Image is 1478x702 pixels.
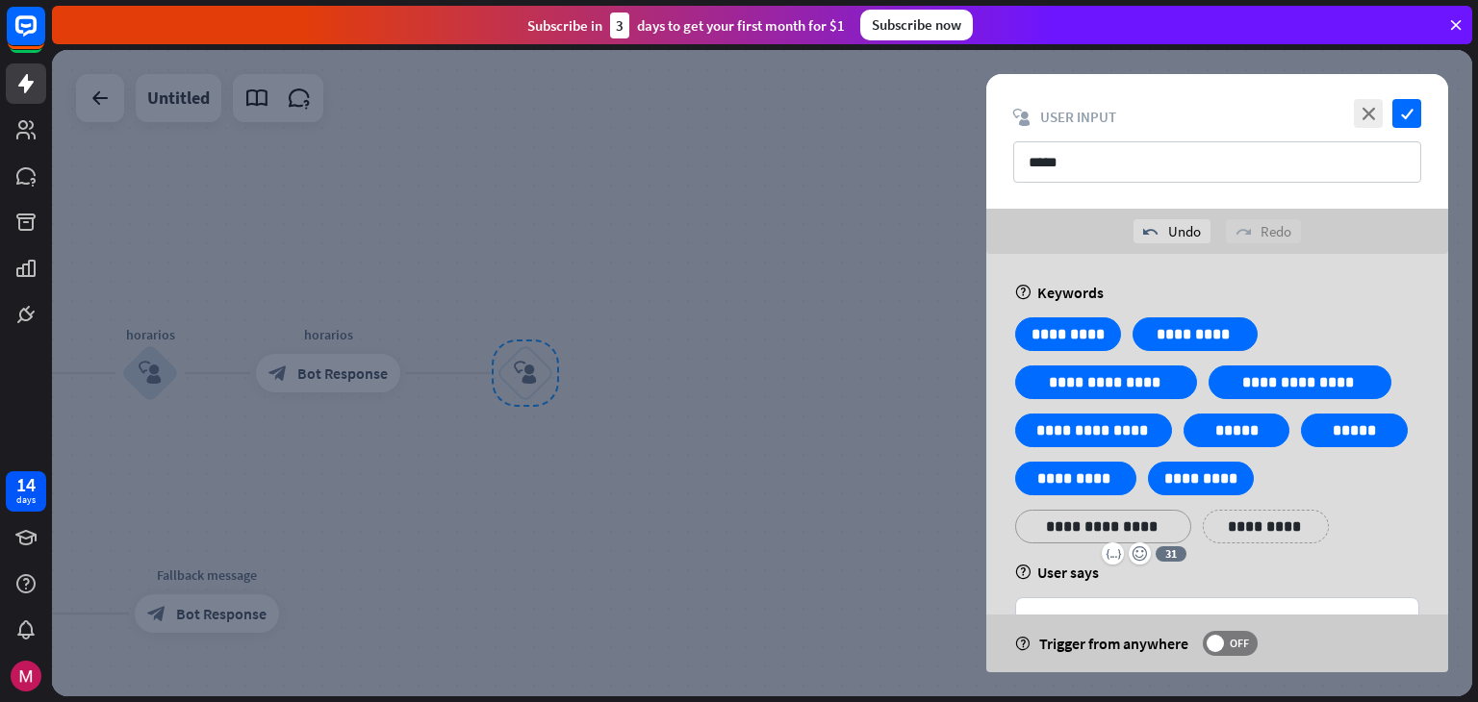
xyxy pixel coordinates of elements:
[1134,219,1210,243] div: Undo
[860,10,973,40] div: Subscribe now
[1015,285,1032,300] i: help
[1143,224,1159,239] i: undo
[1040,108,1116,126] span: User Input
[527,13,845,38] div: Subscribe in days to get your first month for $1
[15,8,73,65] button: Open LiveChat chat widget
[1015,283,1419,302] div: Keywords
[16,493,36,507] div: days
[1236,224,1251,239] i: redo
[1015,564,1032,580] i: help
[1013,109,1031,126] i: block_user_input
[1226,219,1301,243] div: Redo
[1039,634,1188,653] span: Trigger from anywhere
[16,476,36,493] div: 14
[6,471,46,512] a: 14 days
[1392,99,1421,128] i: check
[1015,563,1419,582] div: User says
[610,13,629,38] div: 3
[1015,637,1030,651] i: help
[1106,546,1121,562] i: variable
[1132,546,1148,562] i: emoji_smile
[1354,99,1383,128] i: close
[1224,636,1254,651] span: OFF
